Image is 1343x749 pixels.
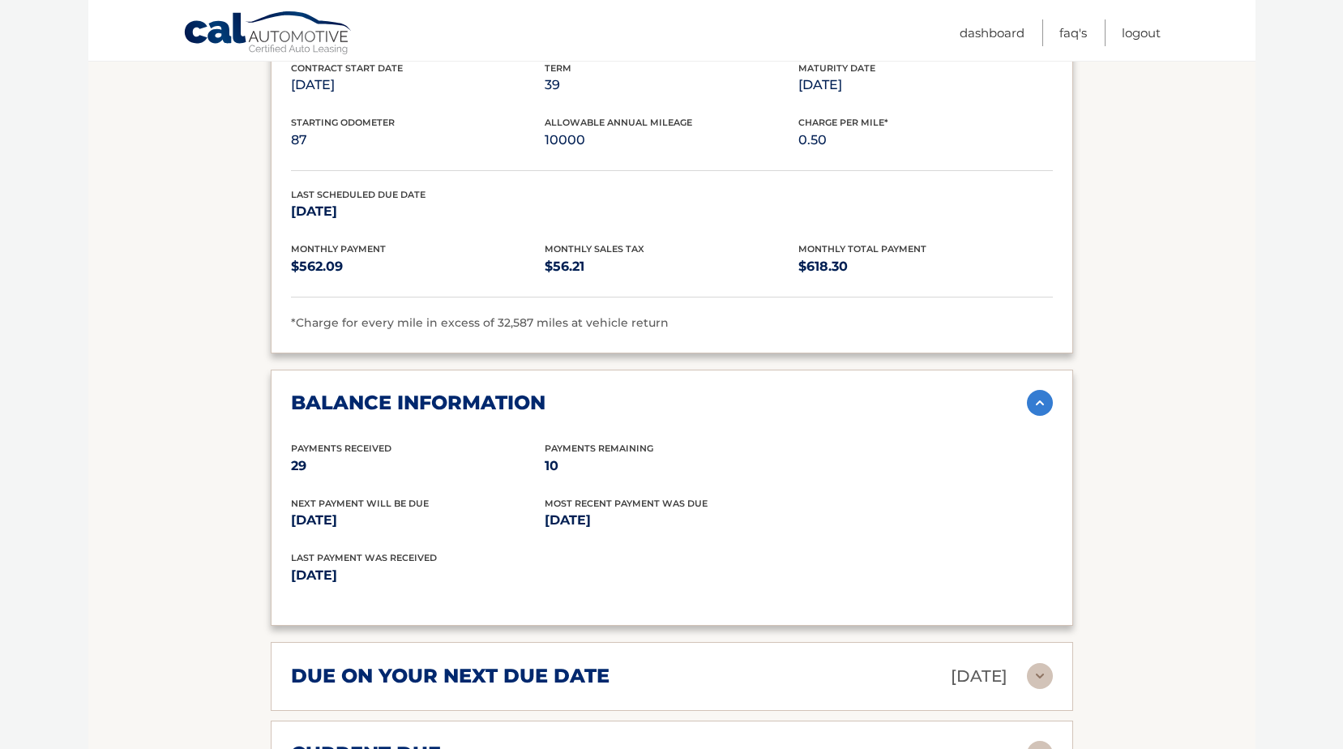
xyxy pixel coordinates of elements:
span: Allowable Annual Mileage [545,117,692,128]
span: Last Payment was received [291,552,437,563]
span: Last Scheduled Due Date [291,189,426,200]
span: Monthly Payment [291,243,386,255]
span: Payments Remaining [545,443,653,454]
p: 39 [545,74,798,96]
p: 0.50 [798,129,1052,152]
p: [DATE] [545,509,798,532]
a: Dashboard [960,19,1024,46]
p: [DATE] [291,564,672,587]
a: FAQ's [1059,19,1087,46]
p: 10 [545,455,798,477]
p: [DATE] [798,74,1052,96]
p: [DATE] [951,662,1007,691]
h2: balance information [291,391,545,415]
a: Logout [1122,19,1161,46]
p: [DATE] [291,74,545,96]
span: Term [545,62,571,74]
img: accordion-rest.svg [1027,663,1053,689]
p: [DATE] [291,509,545,532]
p: 10000 [545,129,798,152]
p: $618.30 [798,255,1052,278]
span: Payments Received [291,443,391,454]
span: Maturity Date [798,62,875,74]
span: Next Payment will be due [291,498,429,509]
img: accordion-active.svg [1027,390,1053,416]
p: [DATE] [291,200,545,223]
span: Monthly Sales Tax [545,243,644,255]
span: Starting Odometer [291,117,395,128]
span: Most Recent Payment Was Due [545,498,708,509]
p: $56.21 [545,255,798,278]
p: 29 [291,455,545,477]
span: Contract Start Date [291,62,403,74]
p: 87 [291,129,545,152]
h2: due on your next due date [291,664,609,688]
span: Charge Per Mile* [798,117,888,128]
span: *Charge for every mile in excess of 32,587 miles at vehicle return [291,315,669,330]
span: Monthly Total Payment [798,243,926,255]
p: $562.09 [291,255,545,278]
a: Cal Automotive [183,11,353,58]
